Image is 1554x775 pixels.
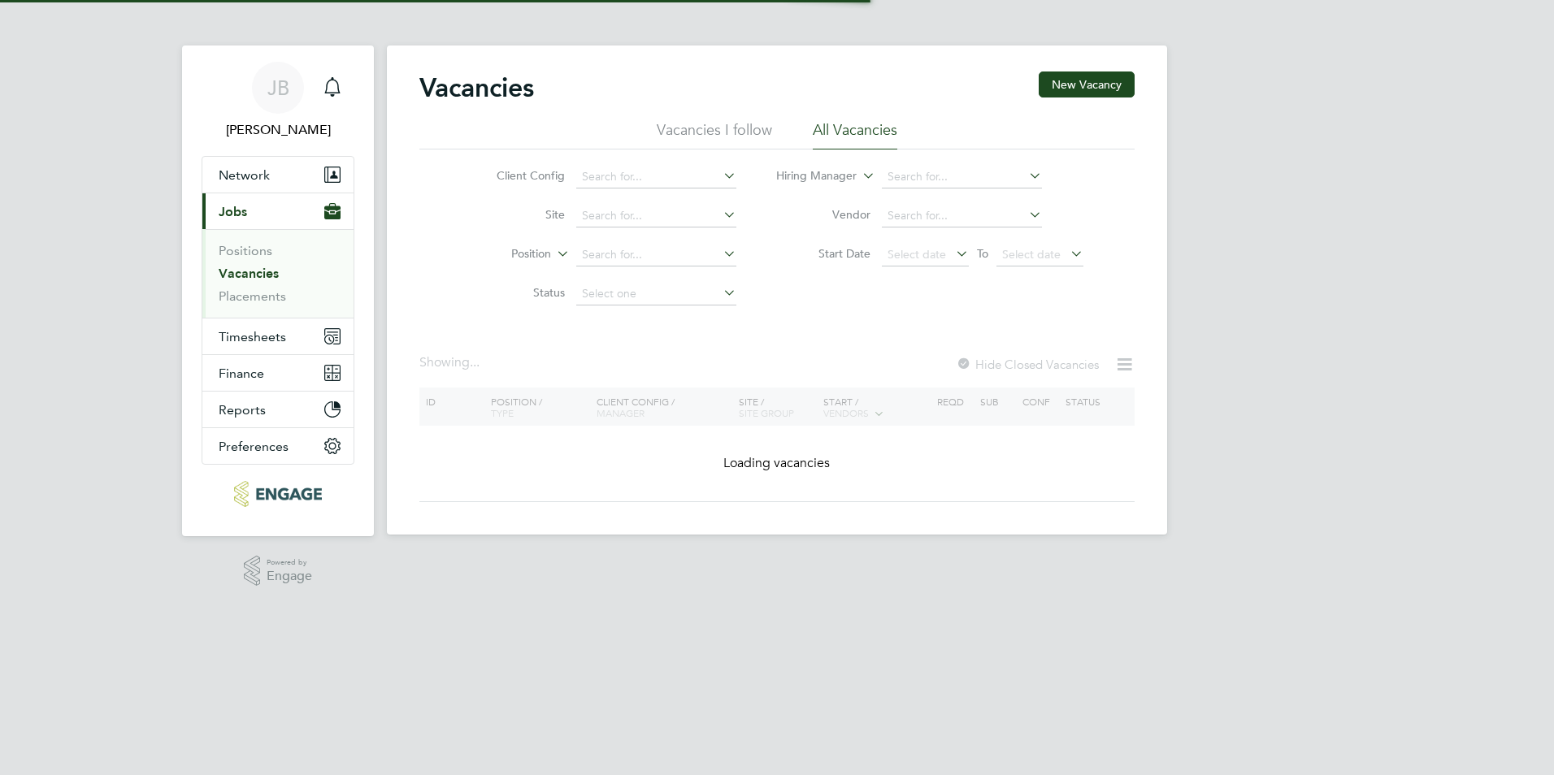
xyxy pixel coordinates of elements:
[202,157,354,193] button: Network
[470,354,480,370] span: ...
[888,247,946,262] span: Select date
[813,120,897,149] li: All Vacancies
[956,357,1099,372] label: Hide Closed Vacancies
[219,402,266,418] span: Reports
[471,285,565,300] label: Status
[882,166,1042,188] input: Search for...
[234,481,321,507] img: huntereducation-logo-retina.png
[419,354,483,371] div: Showing
[777,207,870,222] label: Vendor
[219,167,270,183] span: Network
[219,204,247,219] span: Jobs
[219,243,272,258] a: Positions
[267,77,289,98] span: JB
[576,166,736,188] input: Search for...
[882,205,1042,227] input: Search for...
[202,120,354,140] span: Jack Baron
[219,329,286,344] span: Timesheets
[244,556,313,587] a: Powered byEngage
[576,283,736,305] input: Select one
[182,45,374,536] nav: Main navigation
[202,355,354,391] button: Finance
[202,318,354,354] button: Timesheets
[202,62,354,140] a: JB[PERSON_NAME]
[777,246,870,261] label: Start Date
[458,246,551,262] label: Position
[576,244,736,266] input: Search for...
[219,288,286,304] a: Placements
[763,168,857,184] label: Hiring Manager
[219,266,279,281] a: Vacancies
[202,193,354,229] button: Jobs
[202,481,354,507] a: Go to home page
[471,168,565,183] label: Client Config
[219,366,264,381] span: Finance
[267,556,312,569] span: Powered by
[471,207,565,222] label: Site
[1039,71,1135,97] button: New Vacancy
[202,229,354,318] div: Jobs
[202,392,354,427] button: Reports
[576,205,736,227] input: Search for...
[657,120,772,149] li: Vacancies I follow
[202,428,354,464] button: Preferences
[972,243,993,264] span: To
[1002,247,1061,262] span: Select date
[419,71,534,104] h2: Vacancies
[267,569,312,583] span: Engage
[219,439,289,454] span: Preferences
